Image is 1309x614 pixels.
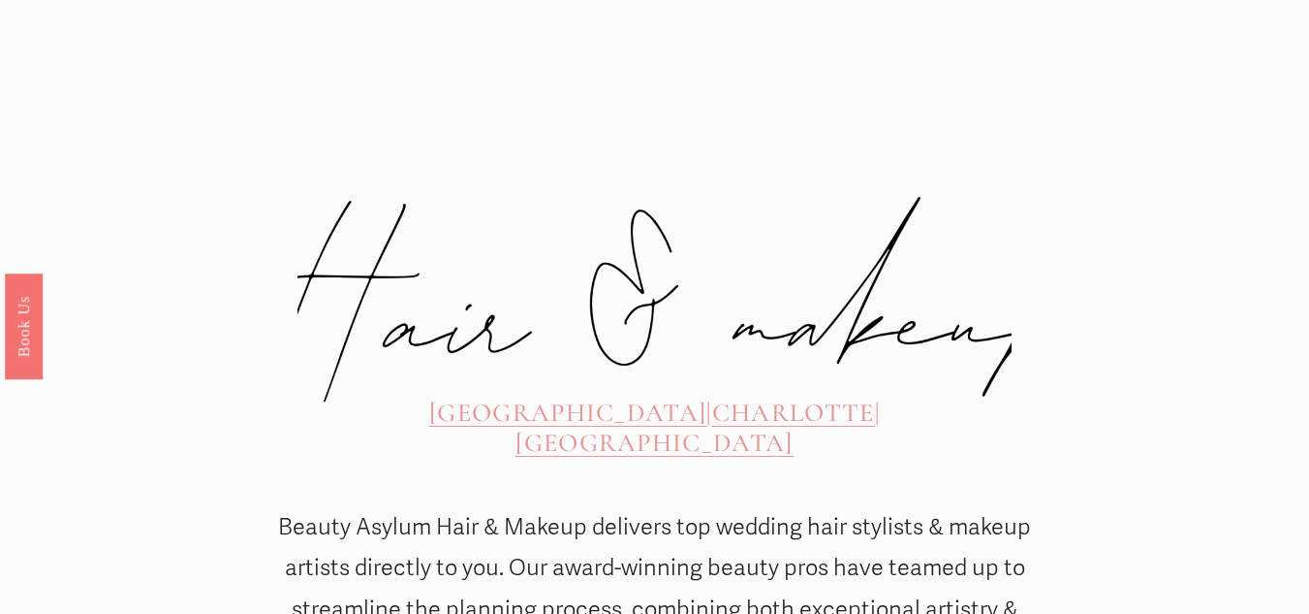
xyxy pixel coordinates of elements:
[712,397,875,429] a: CHARLOTTE
[515,427,794,459] a: [GEOGRAPHIC_DATA]
[5,273,43,378] a: Book Us
[429,397,707,429] a: [GEOGRAPHIC_DATA]
[875,397,880,429] span: |
[706,397,711,429] span: |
